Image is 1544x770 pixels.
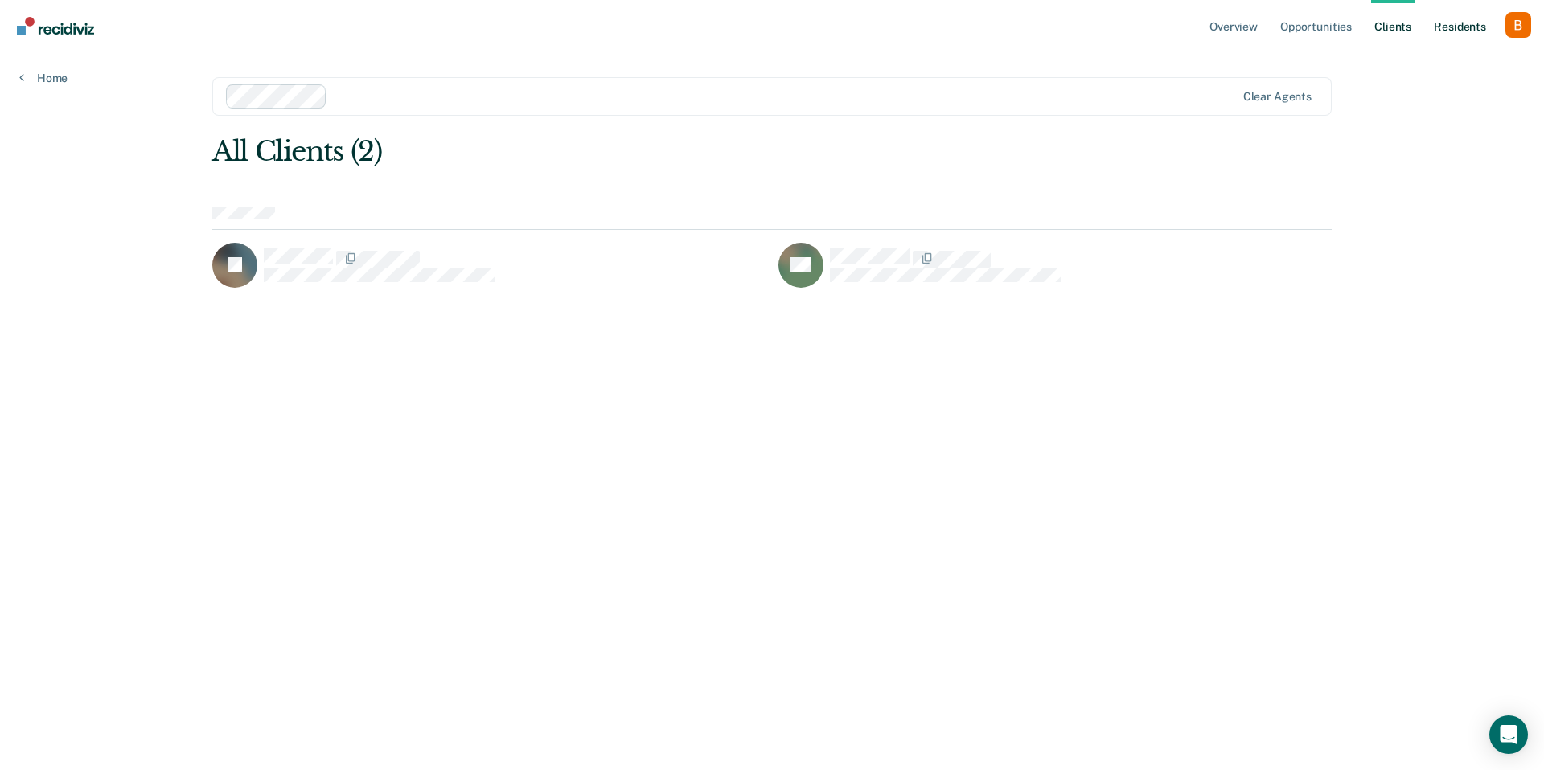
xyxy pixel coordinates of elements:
[212,135,1108,168] div: All Clients (2)
[19,71,68,85] a: Home
[1505,12,1531,38] button: Profile dropdown button
[1489,715,1528,754] div: Open Intercom Messenger
[17,17,94,35] img: Recidiviz
[1243,90,1312,104] div: Clear agents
